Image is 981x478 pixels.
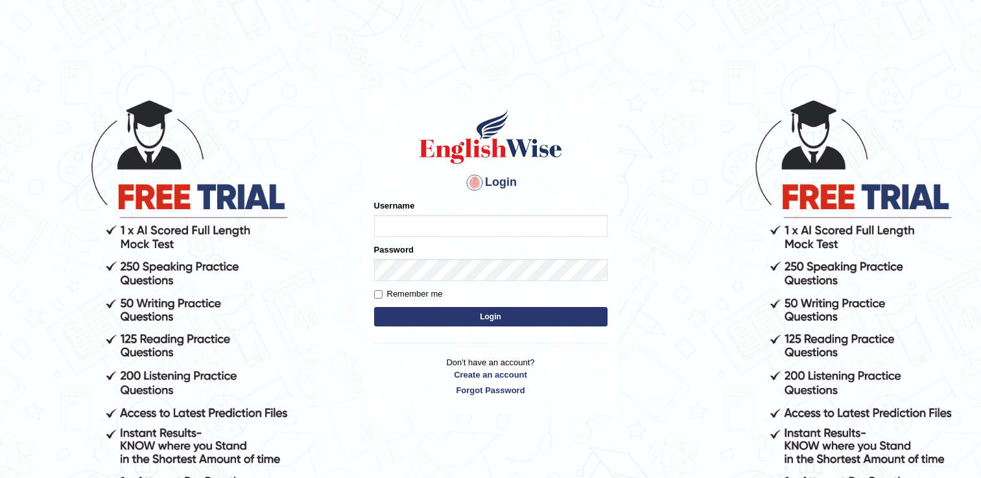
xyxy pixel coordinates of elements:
a: Forgot Password [374,384,608,396]
label: Remember me [374,288,443,301]
label: Password [374,244,414,256]
img: Logo of English Wise sign in for intelligent practice with AI [417,108,565,166]
input: Remember me [374,290,383,299]
h4: Login [374,172,608,193]
label: Username [374,199,415,212]
p: Don't have an account? [374,356,608,396]
a: Create an account [374,369,608,381]
button: Login [374,307,608,326]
